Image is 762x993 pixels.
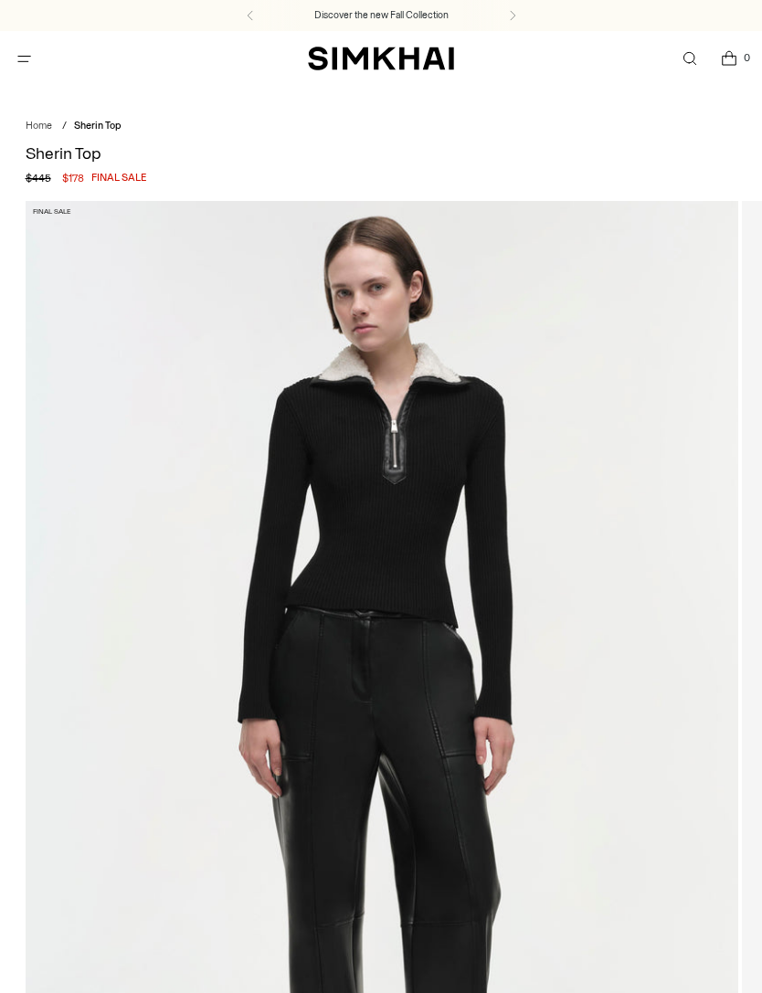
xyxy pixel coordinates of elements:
[26,170,51,186] s: $445
[671,40,708,78] a: Open search modal
[5,40,43,78] button: Open menu modal
[26,119,737,134] nav: breadcrumbs
[26,145,737,162] h1: Sherin Top
[710,40,747,78] a: Open cart modal
[738,49,755,66] span: 0
[74,120,122,132] span: Sherin Top
[62,170,84,186] span: $178
[26,120,52,132] a: Home
[314,8,449,23] a: Discover the new Fall Collection
[62,119,67,134] div: /
[308,46,454,72] a: SIMKHAI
